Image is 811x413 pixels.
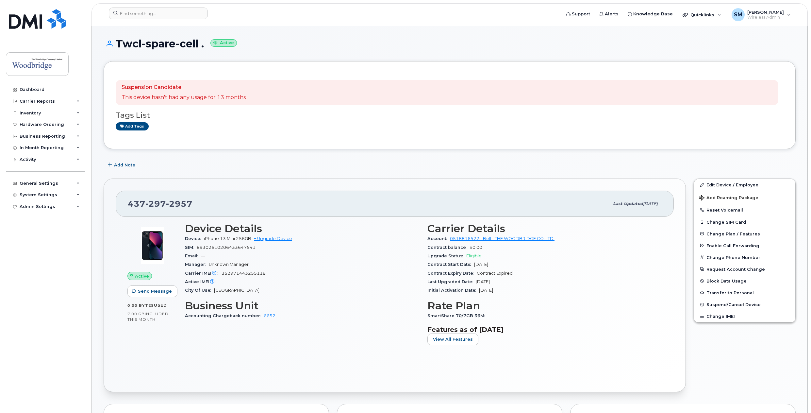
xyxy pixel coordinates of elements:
span: Device [185,236,204,241]
span: 89302610206433647541 [197,245,256,250]
span: [DATE] [474,262,488,267]
span: Eligible [466,253,482,258]
button: Change IMEI [694,310,795,322]
span: Change Plan / Features [706,231,760,236]
span: Last Upgraded Date [427,279,476,284]
span: 437 [128,199,192,209]
h1: Twcl-spare-cell . [104,38,796,49]
span: 2957 [166,199,192,209]
a: + Upgrade Device [254,236,292,241]
span: [DATE] [479,288,493,293]
h3: Carrier Details [427,223,662,234]
a: Edit Device / Employee [694,179,795,191]
p: This device hasn't had any usage for 13 months [122,94,246,101]
span: Unknown Manager [209,262,249,267]
span: 352971443255118 [222,271,266,276]
button: Transfer to Personal [694,287,795,299]
span: Upgrade Status [427,253,466,258]
span: Contract Start Date [427,262,474,267]
p: Suspension Candidate [122,84,246,91]
h3: Tags List [116,111,784,119]
span: Carrier IMEI [185,271,222,276]
button: Change Plan / Features [694,228,795,240]
span: Account [427,236,450,241]
span: View All Features [433,336,473,342]
span: Accounting Chargeback number [185,313,264,318]
span: Email [185,253,201,258]
span: Suspend/Cancel Device [706,302,761,307]
span: 0.00 Bytes [127,303,154,308]
span: Enable Call Forwarding [706,243,759,248]
span: Manager [185,262,209,267]
span: — [201,253,205,258]
span: 297 [145,199,166,209]
button: Send Message [127,285,177,297]
span: SIM [185,245,197,250]
button: Reset Voicemail [694,204,795,216]
h3: Business Unit [185,300,420,312]
h3: Rate Plan [427,300,662,312]
span: Contract Expired [477,271,513,276]
small: Active [210,39,237,47]
button: Request Account Change [694,263,795,275]
a: 0518816522 - Bell - THE WOODBRIDGE CO. LTD. [450,236,554,241]
span: [DATE] [643,201,658,206]
span: — [220,279,224,284]
a: Add tags [116,122,149,130]
button: Enable Call Forwarding [694,240,795,251]
span: Contract balance [427,245,470,250]
span: SmartShare 70/7GB 36M [427,313,488,318]
h3: Features as of [DATE] [427,326,662,334]
span: Add Roaming Package [699,195,758,201]
span: 7.00 GB [127,312,145,316]
span: Send Message [138,288,172,294]
button: Block Data Usage [694,275,795,287]
span: Last updated [613,201,643,206]
span: Initial Activation Date [427,288,479,293]
button: Add Note [104,159,141,171]
a: 6652 [264,313,275,318]
span: Add Note [114,162,135,168]
button: Add Roaming Package [694,191,795,204]
span: Active IMEI [185,279,220,284]
span: Active [135,273,149,279]
span: iPhone 13 Mini 256GB [204,236,251,241]
span: [GEOGRAPHIC_DATA] [214,288,259,293]
h3: Device Details [185,223,420,234]
span: City Of Use [185,288,214,293]
button: Suspend/Cancel Device [694,299,795,310]
span: Contract Expiry Date [427,271,477,276]
span: $0.00 [470,245,482,250]
img: image20231002-3703462-iyyj4m.jpeg [133,226,172,265]
span: used [154,303,167,308]
span: included this month [127,311,169,322]
button: Change SIM Card [694,216,795,228]
button: View All Features [427,334,478,345]
button: Change Phone Number [694,251,795,263]
span: [DATE] [476,279,490,284]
